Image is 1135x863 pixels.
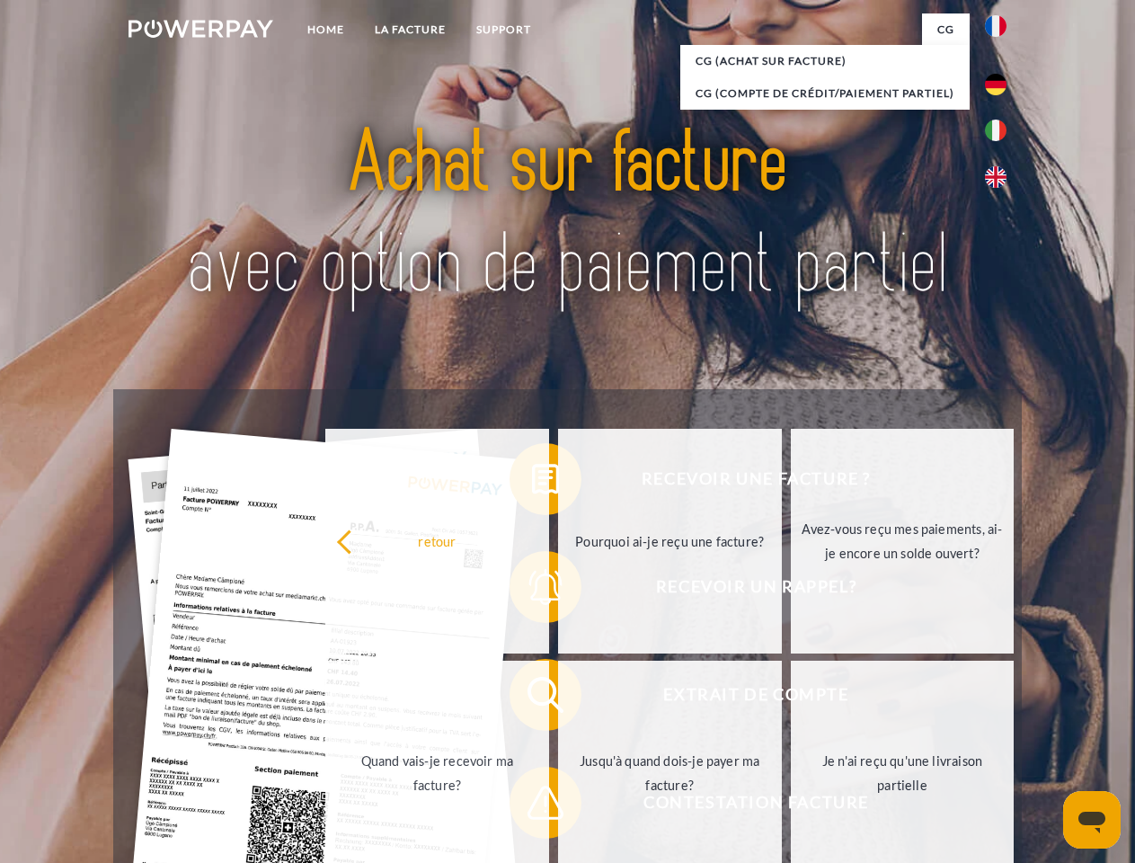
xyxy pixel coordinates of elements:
img: logo-powerpay-white.svg [129,20,273,38]
img: title-powerpay_fr.svg [172,86,963,344]
a: CG (achat sur facture) [680,45,970,77]
img: en [985,166,1006,188]
div: Je n'ai reçu qu'une livraison partielle [802,749,1004,797]
a: CG [922,13,970,46]
a: Support [461,13,546,46]
div: Jusqu'à quand dois-je payer ma facture? [569,749,771,797]
img: it [985,120,1006,141]
div: retour [336,529,538,553]
a: Home [292,13,359,46]
div: Quand vais-je recevoir ma facture? [336,749,538,797]
a: Avez-vous reçu mes paiements, ai-je encore un solde ouvert? [791,429,1015,654]
img: fr [985,15,1006,37]
div: Avez-vous reçu mes paiements, ai-je encore un solde ouvert? [802,517,1004,565]
a: CG (Compte de crédit/paiement partiel) [680,77,970,110]
a: LA FACTURE [359,13,461,46]
div: Pourquoi ai-je reçu une facture? [569,529,771,553]
iframe: Bouton de lancement de la fenêtre de messagerie [1063,791,1121,849]
img: de [985,74,1006,95]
